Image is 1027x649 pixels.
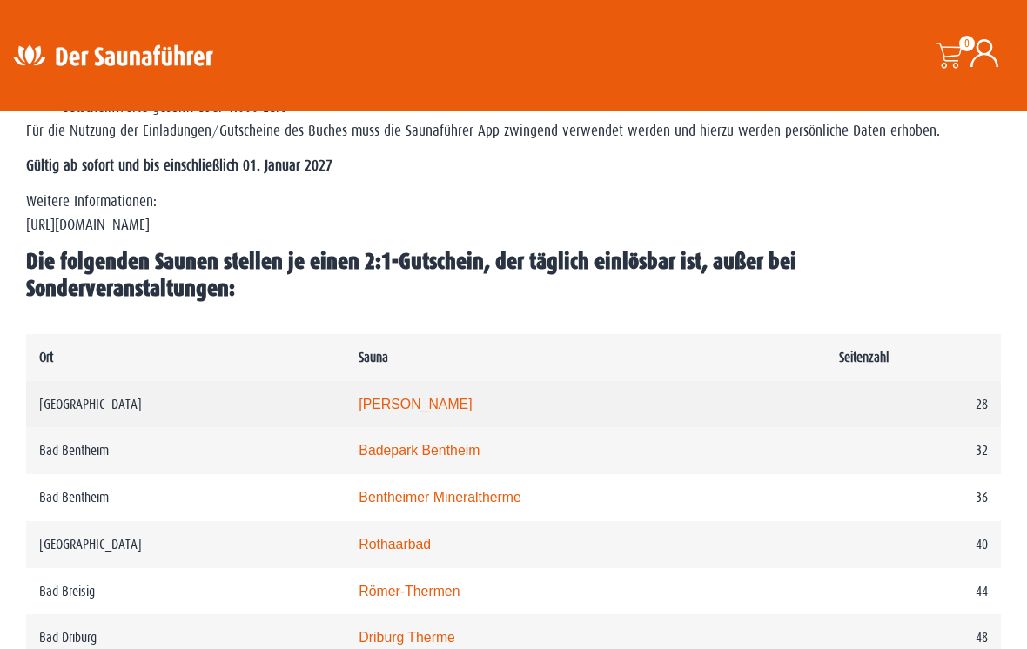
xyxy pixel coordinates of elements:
[826,381,1001,428] td: 28
[826,568,1001,615] td: 44
[826,474,1001,521] td: 36
[26,120,1001,143] p: Für die Nutzung der Einladungen/Gutscheine des Buches muss die Saunaführer-App zwingend verwendet...
[359,490,521,505] a: Bentheimer Mineraltherme
[26,427,346,474] td: Bad Bentheim
[359,630,455,645] a: Driburg Therme
[839,350,889,365] b: Seitenzahl
[359,584,460,599] a: Römer-Thermen
[26,521,346,568] td: [GEOGRAPHIC_DATA]
[359,350,388,365] b: Sauna
[39,350,53,365] b: Ort
[359,537,431,552] a: Rothaarbad
[26,157,332,174] strong: Gültig ab sofort und bis einschließlich 01. Januar 2027
[26,191,1001,237] p: Weitere Informationen: [URL][DOMAIN_NAME]
[359,443,480,458] a: Badepark Bentheim
[26,474,346,521] td: Bad Bentheim
[26,249,796,301] b: Die folgenden Saunen stellen je einen 2:1-Gutschein, der täglich einlösbar ist, außer bei Sonderv...
[826,521,1001,568] td: 40
[359,397,472,411] a: [PERSON_NAME]
[959,36,975,51] span: 0
[26,381,346,428] td: [GEOGRAPHIC_DATA]
[826,427,1001,474] td: 32
[26,568,346,615] td: Bad Breisig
